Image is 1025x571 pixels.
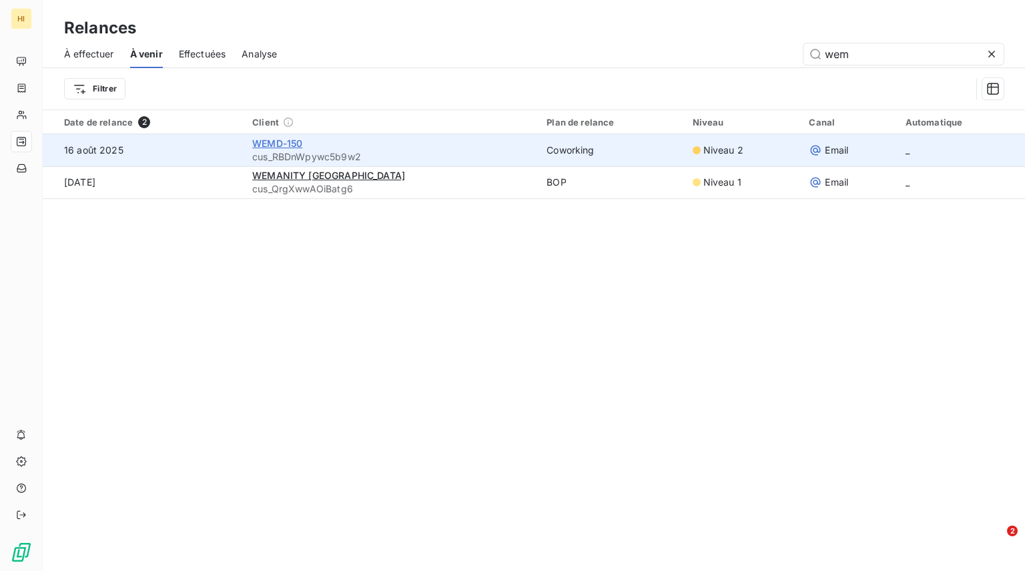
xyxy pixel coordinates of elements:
span: À effectuer [64,47,114,61]
span: Niveau 2 [703,144,743,157]
span: WEMD-150 [252,138,302,149]
div: Automatique [906,117,1017,128]
span: Email [825,176,848,189]
span: 2 [1007,526,1018,536]
td: [DATE] [43,166,244,198]
span: cus_QrgXwwAOiBatg6 [252,182,531,196]
span: Niveau 1 [703,176,741,189]
button: Filtrer [64,78,125,100]
span: À venir [130,47,163,61]
div: HI [11,8,32,29]
td: Coworking [539,134,684,166]
span: Email [825,144,848,157]
span: WEMANITY [GEOGRAPHIC_DATA] [252,170,405,181]
span: Client [252,117,279,128]
div: Niveau [693,117,793,128]
img: Logo LeanPay [11,542,32,563]
span: _ [906,176,910,188]
span: Effectuées [179,47,226,61]
div: Date de relance [64,116,236,128]
div: Canal [809,117,889,128]
td: BOP [539,166,684,198]
td: 16 août 2025 [43,134,244,166]
input: Rechercher [803,43,1004,65]
iframe: Intercom live chat [980,526,1012,558]
span: Analyse [242,47,277,61]
div: Plan de relance [547,117,676,128]
span: cus_RBDnWpywc5b9w2 [252,150,531,164]
h3: Relances [64,16,136,40]
span: 2 [138,116,150,128]
span: _ [906,144,910,156]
